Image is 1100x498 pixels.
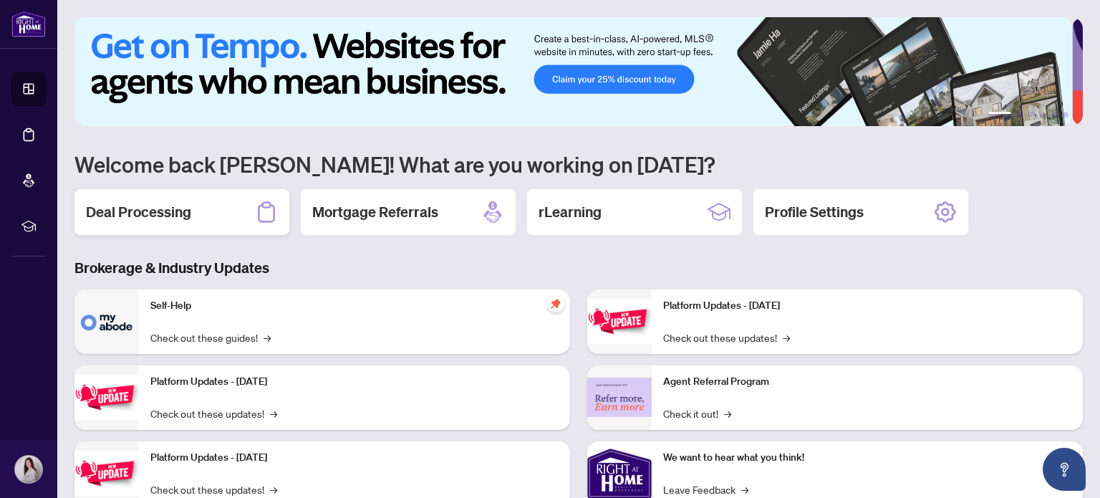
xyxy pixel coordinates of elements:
img: Self-Help [74,289,139,354]
span: → [270,406,277,421]
h2: Profile Settings [765,202,864,222]
img: Profile Icon [15,456,42,483]
p: Platform Updates - [DATE] [150,374,559,390]
a: Check out these updates!→ [150,406,277,421]
button: 1 [988,112,1011,118]
img: Platform Updates - September 16, 2025 [74,375,139,420]
h2: rLearning [539,202,602,222]
p: Agent Referral Program [663,374,1071,390]
h3: Brokerage & Industry Updates [74,258,1083,278]
img: Platform Updates - June 23, 2025 [587,299,652,344]
span: → [264,330,271,345]
p: Platform Updates - [DATE] [663,298,1071,314]
span: → [724,406,731,421]
a: Leave Feedback→ [663,482,748,497]
img: Platform Updates - July 21, 2025 [74,451,139,496]
span: → [783,330,790,345]
button: 6 [1063,112,1068,118]
button: 3 [1028,112,1034,118]
img: logo [11,11,46,37]
a: Check out these guides!→ [150,330,271,345]
h1: Welcome back [PERSON_NAME]! What are you working on [DATE]? [74,150,1083,178]
img: Slide 0 [74,17,1072,126]
a: Check out these updates!→ [663,330,790,345]
button: 2 [1017,112,1023,118]
button: 4 [1040,112,1046,118]
p: We want to hear what you think! [663,450,1071,466]
span: pushpin [547,295,564,312]
p: Platform Updates - [DATE] [150,450,559,466]
h2: Mortgage Referrals [312,202,438,222]
p: Self-Help [150,298,559,314]
button: 5 [1051,112,1057,118]
a: Check it out!→ [663,406,731,421]
button: Open asap [1043,448,1086,491]
span: → [270,482,277,497]
h2: Deal Processing [86,202,191,222]
img: Agent Referral Program [587,378,652,417]
a: Check out these updates!→ [150,482,277,497]
span: → [741,482,748,497]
